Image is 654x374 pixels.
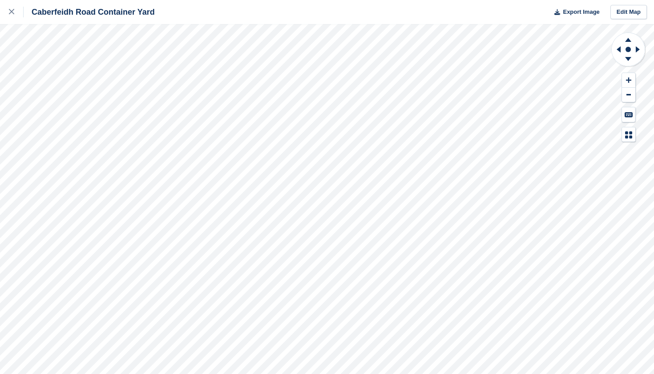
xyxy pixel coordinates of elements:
div: Caberfeidh Road Container Yard [24,7,155,17]
button: Zoom Out [622,88,635,102]
span: Export Image [563,8,599,16]
a: Edit Map [610,5,647,20]
button: Zoom In [622,73,635,88]
button: Keyboard Shortcuts [622,107,635,122]
button: Export Image [549,5,600,20]
button: Map Legend [622,127,635,142]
